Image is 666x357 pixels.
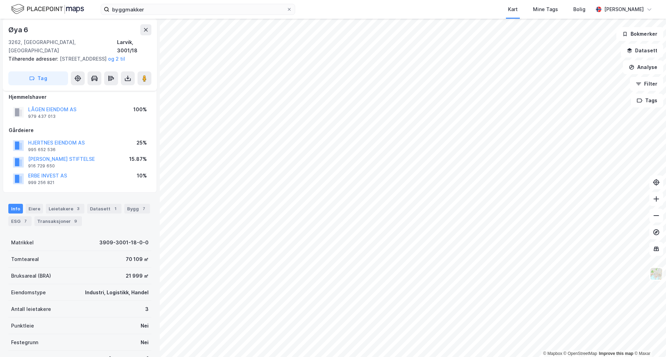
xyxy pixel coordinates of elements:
[599,351,633,356] a: Improve this map
[22,218,29,225] div: 7
[34,216,82,226] div: Transaksjoner
[126,272,149,280] div: 21 999 ㎡
[8,24,30,35] div: Øya 6
[8,56,60,62] span: Tilhørende adresser:
[8,55,146,63] div: [STREET_ADDRESS]
[46,204,84,214] div: Leietakere
[133,105,147,114] div: 100%
[533,5,558,14] div: Mine Tags
[99,238,149,247] div: 3909-3001-18-0-0
[11,288,46,297] div: Eiendomstype
[140,205,147,212] div: 7
[8,38,117,55] div: 3262, [GEOGRAPHIC_DATA], [GEOGRAPHIC_DATA]
[136,139,147,147] div: 25%
[564,351,597,356] a: OpenStreetMap
[9,93,151,101] div: Hjemmelshaver
[11,255,39,263] div: Tomteareal
[124,204,150,214] div: Bygg
[28,180,55,185] div: 999 256 821
[11,338,38,347] div: Festegrunn
[9,126,151,134] div: Gårdeiere
[11,272,51,280] div: Bruksareal (BRA)
[604,5,644,14] div: [PERSON_NAME]
[28,163,55,169] div: 916 729 650
[8,71,68,85] button: Tag
[573,5,585,14] div: Bolig
[112,205,119,212] div: 1
[87,204,122,214] div: Datasett
[141,338,149,347] div: Nei
[631,94,663,107] button: Tags
[137,172,147,180] div: 10%
[85,288,149,297] div: Industri, Logistikk, Handel
[117,38,151,55] div: Larvik, 3001/18
[623,60,663,74] button: Analyse
[543,351,562,356] a: Mapbox
[11,305,51,313] div: Antall leietakere
[11,3,84,15] img: logo.f888ab2527a4732fd821a326f86c7f29.svg
[8,204,23,214] div: Info
[141,322,149,330] div: Nei
[650,267,663,280] img: Z
[631,324,666,357] iframe: Chat Widget
[621,44,663,58] button: Datasett
[109,4,286,15] input: Søk på adresse, matrikkel, gårdeiere, leietakere eller personer
[11,322,34,330] div: Punktleie
[11,238,34,247] div: Matrikkel
[26,204,43,214] div: Eiere
[616,27,663,41] button: Bokmerker
[508,5,518,14] div: Kart
[28,114,56,119] div: 979 437 013
[75,205,82,212] div: 3
[145,305,149,313] div: 3
[129,155,147,163] div: 15.87%
[28,147,56,153] div: 995 652 536
[631,324,666,357] div: Kontrollprogram for chat
[72,218,79,225] div: 9
[630,77,663,91] button: Filter
[8,216,32,226] div: ESG
[126,255,149,263] div: 70 109 ㎡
